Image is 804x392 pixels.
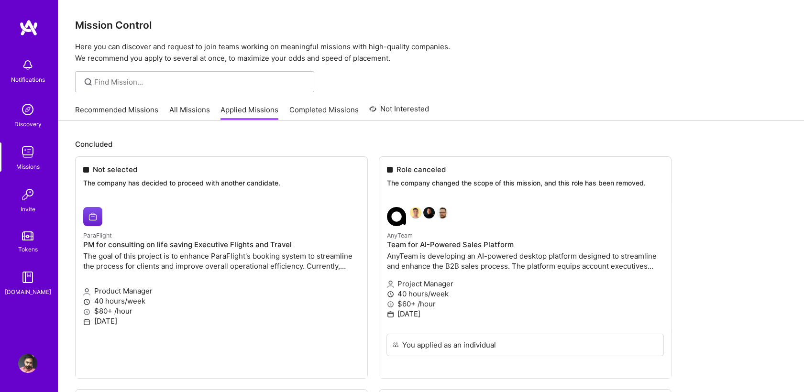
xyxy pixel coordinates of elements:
i: icon SearchGrey [83,76,94,87]
a: Applied Missions [220,105,278,120]
div: Invite [21,204,35,214]
img: discovery [18,100,37,119]
div: Discovery [14,119,42,129]
div: Missions [16,162,40,172]
p: Concluded [75,139,787,149]
div: Notifications [11,75,45,85]
a: All Missions [169,105,210,120]
img: teamwork [18,142,37,162]
div: Tokens [18,244,38,254]
div: [DOMAIN_NAME] [5,287,51,297]
img: tokens [22,231,33,240]
h3: Mission Control [75,19,787,31]
a: Recommended Missions [75,105,158,120]
a: Not Interested [369,103,429,120]
img: bell [18,55,37,75]
img: Invite [18,185,37,204]
img: guide book [18,268,37,287]
input: Find Mission... [94,77,307,87]
img: logo [19,19,38,36]
img: User Avatar [18,354,37,373]
a: Completed Missions [289,105,359,120]
a: User Avatar [16,354,40,373]
p: Here you can discover and request to join teams working on meaningful missions with high-quality ... [75,41,787,64]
